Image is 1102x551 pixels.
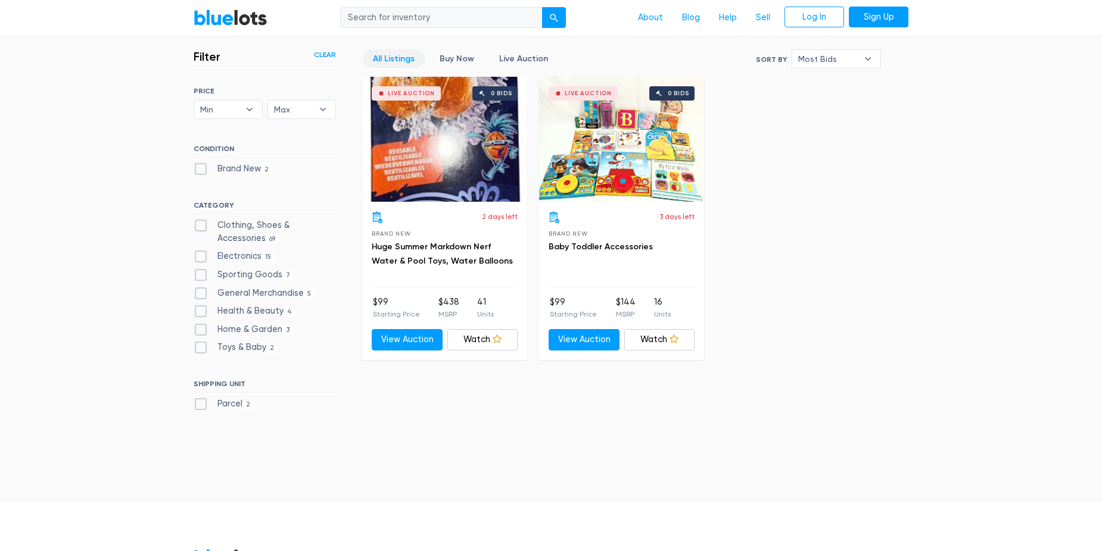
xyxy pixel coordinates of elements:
b: ▾ [237,101,262,118]
a: Watch [447,329,518,350]
p: 2 days left [482,211,518,222]
li: 41 [477,296,494,320]
h6: CATEGORY [194,201,336,214]
label: Sort By [756,54,787,65]
b: ▾ [310,101,335,118]
h3: Filter [194,49,220,64]
span: 2 [242,400,254,410]
a: Blog [673,7,709,29]
p: 3 days left [659,211,695,222]
div: Live Auction [565,90,612,96]
label: Electronics [194,250,275,263]
h6: CONDITION [194,145,336,158]
span: Max [274,101,313,118]
span: 2 [266,344,278,353]
a: Baby Toddler Accessories [549,242,653,252]
li: $144 [616,296,636,320]
label: Health & Beauty [194,305,296,318]
p: MSRP [438,309,459,320]
a: Watch [624,329,695,350]
li: $438 [438,296,459,320]
span: 2 [261,165,273,174]
li: $99 [550,296,597,320]
span: Brand New [372,230,410,237]
a: Live Auction 0 bids [539,77,704,202]
a: Clear [314,49,336,60]
input: Search for inventory [340,7,543,29]
span: Min [200,101,239,118]
p: Units [477,309,494,320]
label: Brand New [194,162,273,176]
label: Sporting Goods [194,268,294,281]
a: All Listings [363,49,425,68]
a: Help [709,7,746,29]
p: MSRP [616,309,636,320]
p: Starting Price [550,309,597,320]
span: 69 [266,234,279,244]
a: Live Auction [489,49,558,68]
div: 0 bids [668,90,689,96]
label: General Merchandise [194,287,315,300]
span: 4 [284,307,296,317]
a: View Auction [372,329,443,350]
a: Log In [785,7,844,28]
a: Live Auction 0 bids [362,77,527,202]
a: Sign Up [849,7,908,28]
a: View Auction [549,329,620,350]
span: 3 [282,325,294,335]
label: Toys & Baby [194,341,278,354]
label: Home & Garden [194,323,294,336]
label: Clothing, Shoes & Accessories [194,219,336,245]
div: 0 bids [491,90,512,96]
span: 15 [262,253,275,262]
label: Parcel [194,397,254,411]
li: 16 [654,296,671,320]
h6: PRICE [194,87,336,95]
li: $99 [373,296,420,320]
span: Most Bids [798,50,858,68]
a: Buy Now [429,49,484,68]
a: Sell [746,7,780,29]
b: ▾ [855,50,880,68]
div: Live Auction [388,90,435,96]
a: About [628,7,673,29]
span: 7 [282,271,294,280]
a: BlueLots [194,9,267,26]
a: Huge Summer Markdown Nerf Water & Pool Toys, Water Balloons [372,242,513,266]
p: Units [654,309,671,320]
span: Brand New [549,230,587,237]
h6: SHIPPING UNIT [194,380,336,393]
p: Starting Price [373,309,420,320]
span: 5 [304,289,315,299]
